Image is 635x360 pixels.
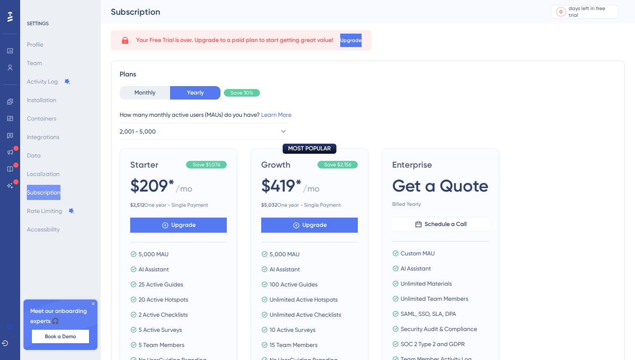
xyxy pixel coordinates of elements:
span: Enterprise [392,159,489,171]
div: 0 [559,8,563,15]
iframe: UserGuiding AI Assistant Launcher [600,327,625,352]
span: 25 Active Guides [139,279,183,289]
div: Plans [120,69,616,79]
span: Book a Demo [45,333,76,340]
span: Schedule a Call [425,219,467,229]
span: SOC 2 Type 2 and GDPR [401,339,465,349]
span: Starter [130,159,183,171]
div: Subscription [111,6,530,18]
span: 5,000 MAU [139,249,168,259]
span: SAML, SSO, SLA, DPA [401,309,456,319]
button: Installation [27,92,56,108]
span: AI Assistant [270,264,300,274]
button: Integrations [27,129,59,145]
span: AI Assistant [401,263,431,273]
button: Profile [27,37,43,52]
span: Save $2,156 [324,161,351,168]
button: Book a Demo [32,330,89,343]
span: Upgrade [302,220,327,230]
span: Security Audit & Compliance [401,324,477,334]
button: Rate Limiting [27,203,75,218]
button: Localization [27,166,60,181]
span: / mo [303,183,320,198]
span: 5,000 MAU [270,249,299,259]
a: Learn More [261,111,291,118]
span: One year - Single Payment [130,202,227,208]
button: Upgrade [340,34,362,47]
button: 2,001 - 5,000 [120,123,288,140]
div: How many monthly active users (MAUs) do you have? [120,110,616,120]
button: Activity Log [27,74,71,89]
div: MOST POPULAR [283,144,336,154]
span: Unlimited Active Hotspots [270,294,338,305]
span: Save $1,076 [193,161,220,168]
span: AI Assistant [139,264,169,274]
button: Upgrade [130,218,227,233]
span: Upgrade [340,37,362,44]
span: Meet our onboarding experts 🎧 [30,306,91,326]
button: Upgrade [261,218,358,233]
span: Save 30% [231,89,253,96]
span: 100 Active Guides [270,279,317,289]
b: $ 5,032 [261,202,277,208]
button: Containers [27,111,56,126]
span: 5 Active Surveys [139,325,182,335]
span: 10 Active Surveys [270,325,315,335]
span: One year - Single Payment [261,202,358,208]
span: Unlimited Materials [401,279,452,289]
button: Yearly [170,86,220,100]
span: Upgrade [171,220,196,230]
button: Subscription [27,185,60,200]
span: 20 Active Hotspots [139,294,188,305]
span: Growth [261,159,314,171]
span: Billed Yearly [392,201,489,208]
span: Custom MAU [401,248,435,258]
div: days left in free trial [569,5,615,18]
button: Schedule a Call [392,217,489,232]
button: Team [27,55,42,71]
span: $209* [130,174,175,197]
span: Unlimited Team Members [401,294,468,304]
span: 2 Active Checklists [139,310,188,320]
b: $ 2,512 [130,202,144,208]
span: / mo [176,183,192,198]
button: Accessibility [27,222,60,237]
div: SETTINGS [27,20,95,27]
span: 5 Team Members [139,340,184,350]
span: Unlimited Active Checklists [270,310,341,320]
span: $419* [261,174,302,197]
span: Get a Quote [392,174,488,197]
span: Your Free Trial is over. Upgrade to a paid plan to start getting great value! [136,35,333,45]
button: Data [27,148,41,163]
span: 15 Team Members [270,340,317,350]
span: 2,001 - 5,000 [120,126,156,137]
button: Monthly [120,86,170,100]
